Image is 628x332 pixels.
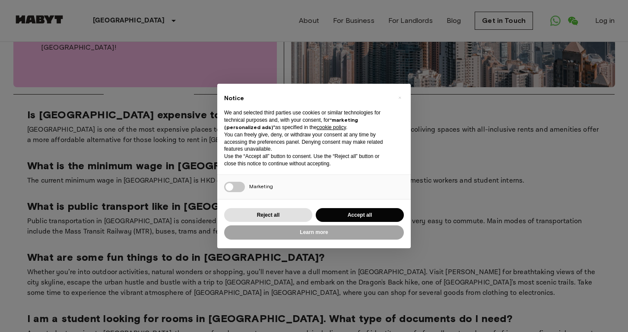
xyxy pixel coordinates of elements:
h2: Notice [224,94,390,103]
strong: “marketing (personalized ads)” [224,117,358,130]
button: Learn more [224,225,404,240]
p: We and selected third parties use cookies or similar technologies for technical purposes and, wit... [224,109,390,131]
p: Use the “Accept all” button to consent. Use the “Reject all” button or close this notice to conti... [224,153,390,168]
p: You can freely give, deny, or withdraw your consent at any time by accessing the preferences pane... [224,131,390,153]
span: × [398,92,401,103]
button: Accept all [316,208,404,222]
button: Close this notice [393,91,406,104]
span: Marketing [249,183,273,190]
button: Reject all [224,208,312,222]
a: cookie policy [317,124,346,130]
